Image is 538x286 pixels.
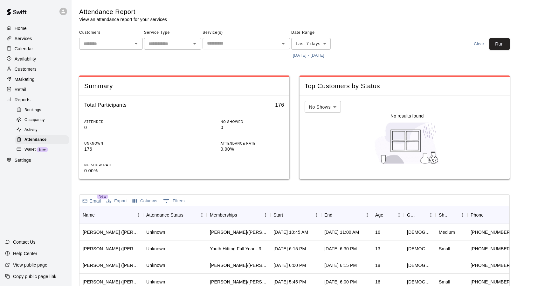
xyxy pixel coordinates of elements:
button: Menu [506,210,515,220]
div: Age [375,206,383,224]
p: No results found [390,113,424,119]
p: 176 [84,146,148,153]
div: Phone [467,206,515,224]
div: Todd/Brad - Full Year Member Unlimited [210,229,267,235]
button: Menu [134,210,143,220]
button: Sort [449,211,458,219]
div: Bookings [15,106,69,115]
div: Sep 8, 2025, 5:45 PM [273,279,306,285]
p: 0 [221,124,284,131]
p: Copy public page link [13,273,56,280]
p: 0 [84,124,148,131]
button: Sort [383,211,392,219]
div: +19734491730 [471,246,511,252]
div: End [324,206,332,224]
button: Open [190,39,199,48]
span: Activity [24,127,38,133]
p: Reports [15,97,31,103]
div: Sep 8, 2025, 6:15 PM [273,246,306,252]
div: 18 [375,262,380,268]
p: 0.00% [84,168,148,174]
p: Help Center [13,250,37,257]
h6: 176 [275,101,284,109]
div: Attendance [15,135,69,144]
button: Sort [183,211,192,219]
h5: Attendance Report [79,8,167,16]
span: Top Customers by Status [305,82,505,90]
button: Sort [237,211,246,219]
div: Gender [407,206,417,224]
div: No Shows [305,101,341,113]
h6: Total Participants [84,101,127,109]
div: Parker Lee (Parker Lee) [83,279,140,285]
div: Max Koller (Keith Koller) [83,229,140,235]
button: Menu [426,210,436,220]
div: Start [270,206,321,224]
button: Menu [312,210,321,220]
div: Todd/Brad - Month to Month Membership - 2x per week [210,262,267,268]
p: Email [90,198,101,204]
p: Customers [15,66,37,72]
button: Show filters [162,196,186,206]
button: Clear [469,38,489,50]
button: Export [105,196,128,206]
button: Sort [484,211,493,219]
button: [DATE] - [DATE] [291,51,326,61]
span: Summary [84,82,284,90]
p: Calendar [15,46,33,52]
button: Open [279,39,288,48]
div: 16 [375,229,380,235]
div: Shirt Size [439,206,449,224]
p: Home [15,25,27,32]
div: Unknown [146,262,165,268]
div: Sep 8, 2025, 6:00 PM [324,279,357,285]
div: Todd/Brad- 3 Month Membership - 2x per week [210,279,267,285]
div: Memberships [207,206,270,224]
p: ATTENDED [84,119,148,124]
a: Retail [5,85,66,94]
div: Phone [471,206,484,224]
p: Settings [15,157,31,163]
span: Customers [79,28,143,38]
div: Marketing [5,75,66,84]
div: Medium [439,229,455,235]
p: Services [15,35,32,42]
button: Sort [417,211,426,219]
div: Last 7 days [291,38,331,50]
div: Occupancy [15,116,69,125]
div: +19176037105 [471,279,511,285]
div: Gender [404,206,436,224]
a: Occupancy [15,115,72,125]
div: Sep 9, 2025, 6:15 PM [324,262,357,268]
p: ATTENDANCE RATE [221,141,284,146]
span: New [97,194,108,199]
a: WalletNew [15,145,72,155]
div: Sep 13, 2025, 10:45 AM [273,229,308,235]
div: Activity [15,125,69,134]
div: +12018037684 [471,229,511,235]
a: Home [5,24,66,33]
p: Availability [15,56,36,62]
button: Sort [332,211,341,219]
div: Unknown [146,279,165,285]
p: View public page [13,262,47,268]
div: Start [273,206,283,224]
a: Attendance [15,135,72,145]
div: +19085914624 [471,262,511,268]
p: UNKNOWN [84,141,148,146]
button: Sort [95,211,104,219]
button: Open [132,39,141,48]
a: Customers [5,64,66,74]
span: Bookings [24,107,41,113]
span: Service Type [144,28,201,38]
button: Select columns [131,196,159,206]
div: Unknown [146,246,165,252]
div: Sep 8, 2025, 6:30 PM [324,246,357,252]
div: Youth Hitting Full Year - 3x Per week, Advanced Hitting Full Year - 3x per week, Todd/Brad - Mont... [210,246,267,252]
div: Settings [5,155,66,165]
div: Male [407,229,432,235]
div: Memberships [210,206,237,224]
div: Parker Alton (Scott Alton) [83,246,140,252]
button: Email [81,197,102,205]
